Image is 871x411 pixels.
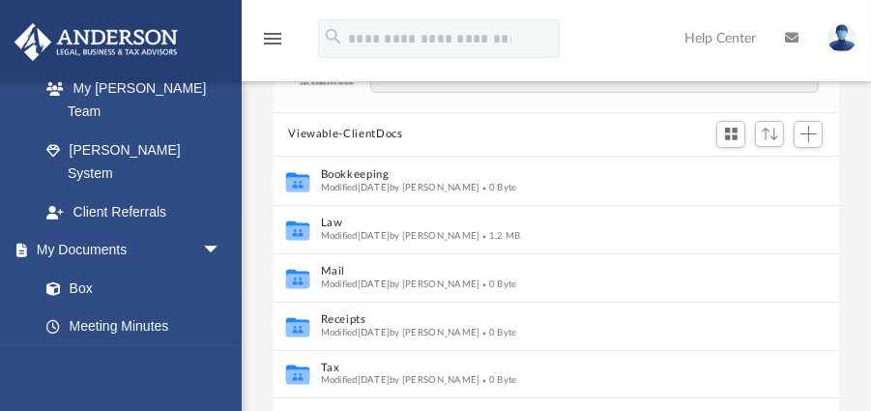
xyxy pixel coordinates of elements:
span: arrow_drop_down [202,231,241,271]
button: Bookkeeping [320,168,767,181]
i: menu [261,27,284,50]
img: User Pic [827,24,856,52]
button: Tax [320,361,767,373]
a: My Documentsarrow_drop_down [14,231,241,270]
a: Box [27,269,231,308]
button: Add [794,121,823,148]
span: Modified [DATE] by [PERSON_NAME] [320,279,479,288]
i: search [323,26,344,47]
a: Meeting Minutes [27,308,241,346]
button: Sort [755,121,784,147]
a: Client Referrals [27,192,241,231]
span: 1.2 MB [479,230,520,240]
span: Modified [DATE] by [PERSON_NAME] [320,230,479,240]
span: 0 Byte [479,279,516,288]
button: Viewable-ClientDocs [288,126,402,143]
a: [PERSON_NAME] System [27,131,241,192]
span: Modified [DATE] by [PERSON_NAME] [320,375,479,385]
button: Law [320,217,767,229]
a: menu [261,37,284,50]
span: 0 Byte [479,375,516,385]
span: 0 Byte [479,182,516,191]
a: My [PERSON_NAME] Team [27,69,231,131]
button: Switch to Grid View [716,121,745,148]
span: Modified [DATE] by [PERSON_NAME] [320,327,479,337]
button: Receipts [320,313,767,326]
span: Modified [DATE] by [PERSON_NAME] [320,182,479,191]
a: Forms Library [27,345,231,384]
img: Anderson Advisors Platinum Portal [9,23,184,61]
button: Mail [320,265,767,278]
span: 0 Byte [479,327,516,337]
